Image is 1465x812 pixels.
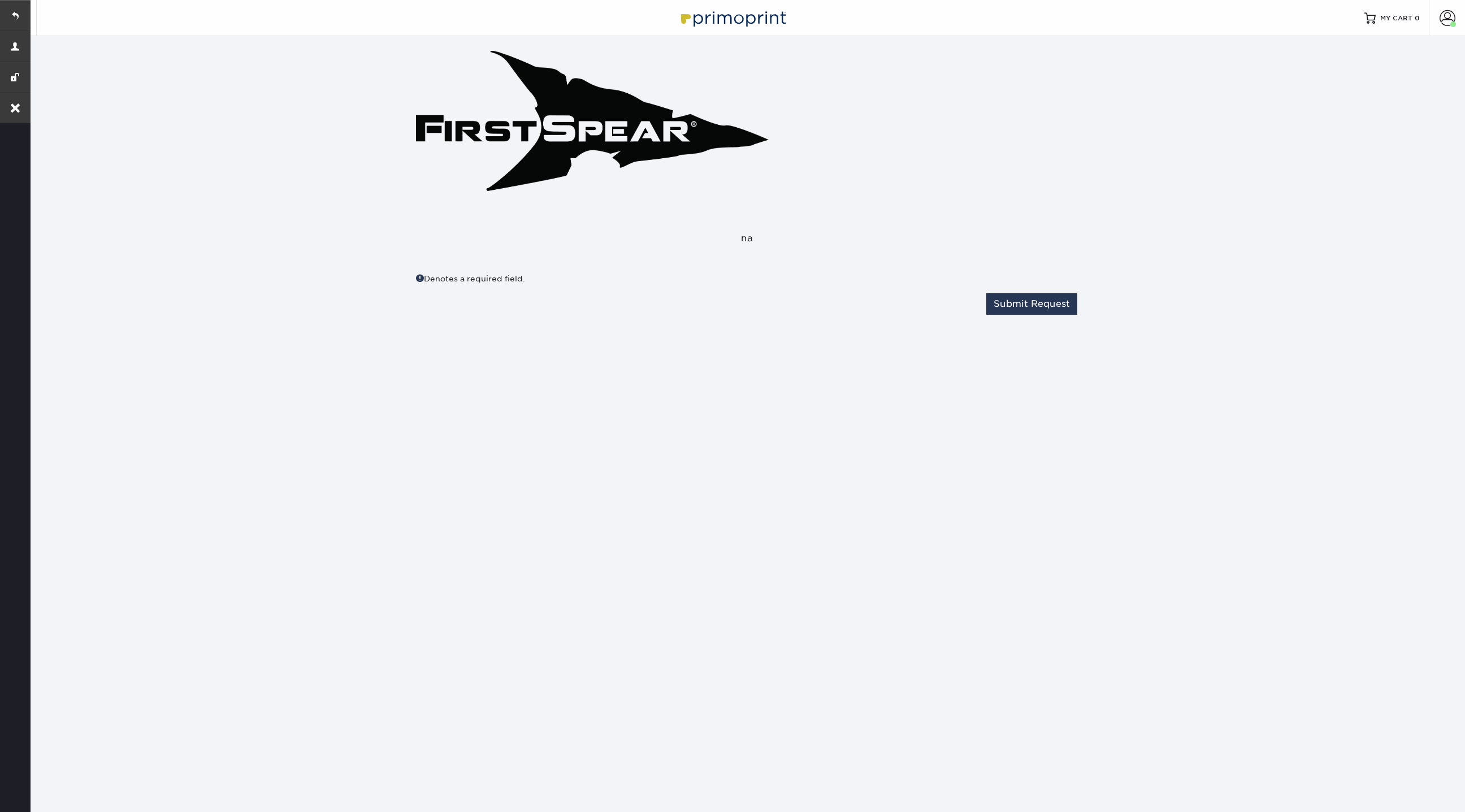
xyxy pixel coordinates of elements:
div: Denotes a required field. [416,272,738,284]
img: First Spear [416,50,769,191]
button: Submit Request [986,293,1077,315]
span: 0 [1415,14,1420,22]
span: MY CART [1380,14,1412,23]
img: Primoprint [676,6,789,30]
div: na [416,232,1077,245]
